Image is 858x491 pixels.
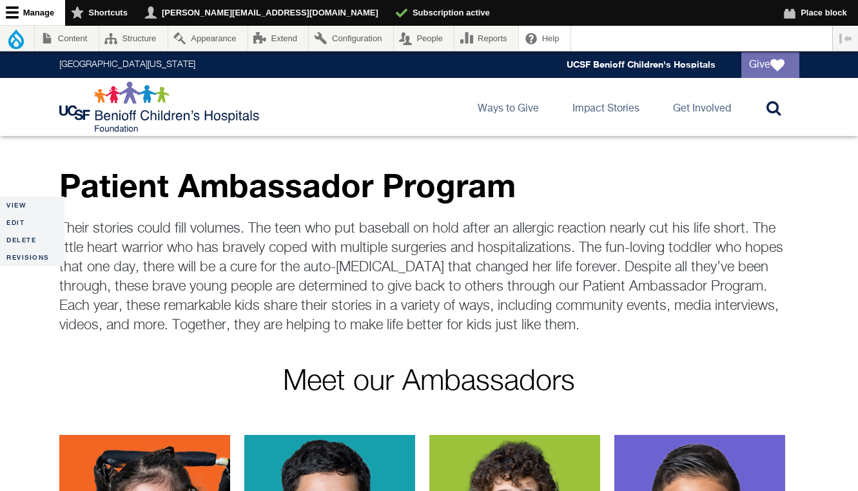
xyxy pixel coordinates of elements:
p: Their stories could fill volumes. The teen who put baseball on hold after an allergic reaction ne... [59,219,799,335]
a: Structure [99,26,168,51]
img: Logo for UCSF Benioff Children's Hospitals Foundation [59,81,262,133]
p: Patient Ambassador Program [59,168,799,203]
a: Configuration [309,26,393,51]
a: Give [741,52,799,78]
a: Reports [454,26,518,51]
a: Get Involved [663,78,741,136]
a: Ways to Give [467,78,549,136]
a: Appearance [168,26,248,51]
a: Extend [248,26,309,51]
a: UCSF Benioff Children's Hospitals [567,59,716,70]
a: Impact Stories [562,78,650,136]
a: People [394,26,454,51]
button: Vertical orientation [833,26,858,51]
a: Help [519,26,570,51]
a: [GEOGRAPHIC_DATA][US_STATE] [59,61,195,70]
a: Content [35,26,99,51]
p: Meet our Ambassadors [59,367,799,396]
